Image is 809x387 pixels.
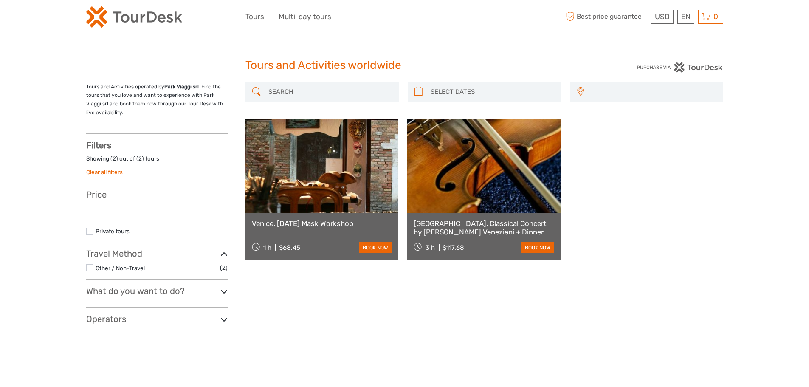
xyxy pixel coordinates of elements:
[414,219,554,237] a: [GEOGRAPHIC_DATA]: Classical Concert by [PERSON_NAME] Veneziani + Dinner
[655,12,670,21] span: USD
[712,12,719,21] span: 0
[86,249,228,259] h3: Travel Method
[86,189,228,200] h3: Price
[86,6,182,28] img: 2254-3441b4b5-4e5f-4d00-b396-31f1d84a6ebf_logo_small.png
[245,11,264,23] a: Tours
[86,82,228,117] p: Tours and Activities operated by . Find the tours that you love and want to experience with Park ...
[164,84,199,90] strong: Park Viaggi srl
[113,155,116,163] label: 2
[252,219,392,228] a: Venice: [DATE] Mask Workshop
[677,10,694,24] div: EN
[86,314,228,324] h3: Operators
[86,155,228,168] div: Showing ( ) out of ( ) tours
[220,263,228,273] span: (2)
[637,62,723,73] img: PurchaseViaTourDesk.png
[96,265,145,271] a: Other / Non-Travel
[279,11,331,23] a: Multi-day tours
[521,242,554,253] a: book now
[426,244,435,251] span: 3 h
[359,242,392,253] a: book now
[443,244,464,251] div: $117.68
[564,10,649,24] span: Best price guarantee
[86,140,111,150] strong: Filters
[263,244,271,251] span: 1 h
[245,59,564,72] h1: Tours and Activities worldwide
[279,244,300,251] div: $68.45
[427,85,557,99] input: SELECT DATES
[96,228,130,234] a: Private tours
[86,169,123,175] a: Clear all filters
[138,155,142,163] label: 2
[265,85,395,99] input: SEARCH
[86,286,228,296] h3: What do you want to do?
